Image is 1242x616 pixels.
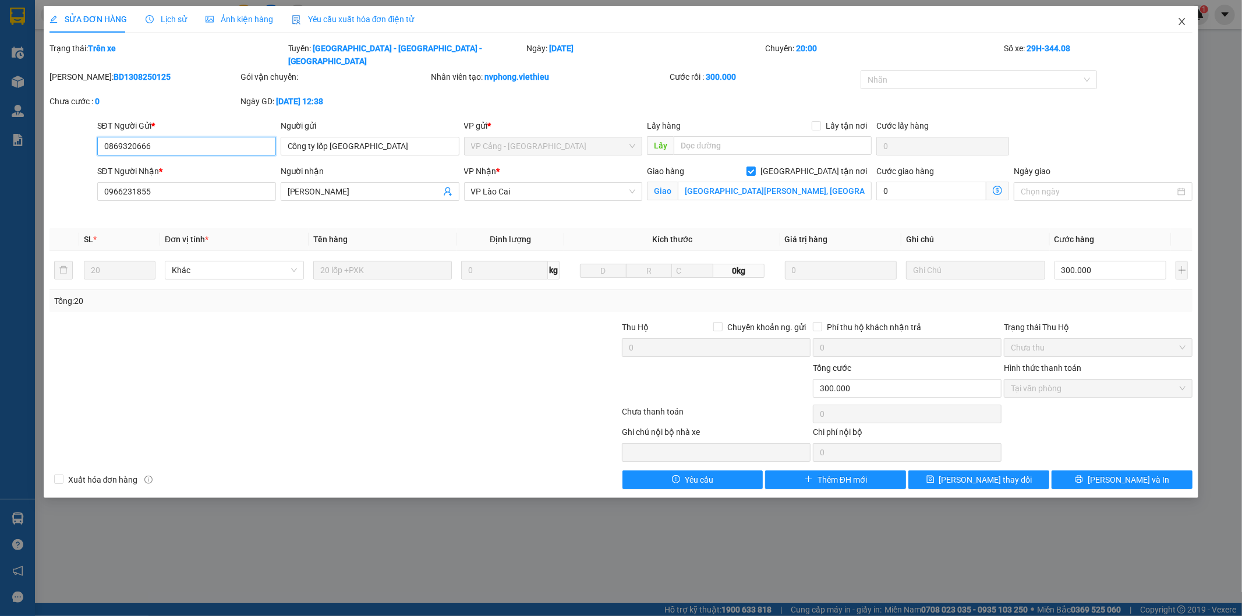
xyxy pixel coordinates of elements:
[287,42,526,68] div: Tuyến:
[796,44,817,53] b: 20:00
[785,261,897,279] input: 0
[1075,475,1083,484] span: printer
[647,167,684,176] span: Giao hàng
[313,235,348,244] span: Tên hàng
[431,70,668,83] div: Nhân viên tạo:
[723,321,811,334] span: Chuyển khoản ng. gửi
[876,182,986,200] input: Cước giao hàng
[114,72,171,82] b: BD1308250125
[1004,321,1193,334] div: Trạng thái Thu Hộ
[1011,380,1186,397] span: Tại văn phòng
[764,42,1003,68] div: Chuyến:
[54,295,479,307] div: Tổng: 20
[240,95,429,108] div: Ngày GD:
[626,264,673,278] input: R
[526,42,765,68] div: Ngày:
[1027,44,1070,53] b: 29H-344.08
[647,182,678,200] span: Giao
[813,363,851,373] span: Tổng cước
[1176,261,1188,279] button: plus
[622,323,649,332] span: Thu Hộ
[1003,42,1194,68] div: Số xe:
[97,165,276,178] div: SĐT Người Nhận
[4,35,49,80] img: logo
[50,64,100,82] strong: TĐ chuyển phát:
[670,70,858,83] div: Cước rồi :
[292,15,415,24] span: Yêu cầu xuất hóa đơn điện tử
[548,261,560,279] span: kg
[292,15,301,24] img: icon
[52,37,111,62] strong: PHIẾU GỬI HÀNG
[901,228,1050,251] th: Ghi chú
[805,475,813,484] span: plus
[206,15,273,24] span: Ảnh kiện hàng
[647,121,681,130] span: Lấy hàng
[1088,473,1169,486] span: [PERSON_NAME] và In
[550,44,574,53] b: [DATE]
[464,167,497,176] span: VP Nhận
[165,235,208,244] span: Đơn vị tính
[88,44,116,53] b: Trên xe
[906,261,1045,279] input: Ghi Chú
[822,321,926,334] span: Phí thu hộ khách nhận trả
[926,475,935,484] span: save
[876,137,1009,155] input: Cước lấy hàng
[908,470,1049,489] button: save[PERSON_NAME] thay đổi
[53,9,109,34] strong: VIỆT HIẾU LOGISTIC
[674,136,872,155] input: Dọc đường
[1055,235,1095,244] span: Cước hàng
[672,475,680,484] span: exclamation-circle
[993,186,1002,195] span: dollar-circle
[821,119,872,132] span: Lấy tận nơi
[1014,167,1050,176] label: Ngày giao
[54,261,73,279] button: delete
[281,119,459,132] div: Người gửi
[313,261,452,279] input: VD: Bàn, Ghế
[647,136,674,155] span: Lấy
[49,95,238,108] div: Chưa cước :
[818,473,867,486] span: Thêm ĐH mới
[785,235,828,244] span: Giá trị hàng
[939,473,1032,486] span: [PERSON_NAME] thay đổi
[240,70,429,83] div: Gói vận chuyển:
[685,473,713,486] span: Yêu cầu
[1177,17,1187,26] span: close
[622,470,763,489] button: exclamation-circleYêu cầu
[206,15,214,23] span: picture
[580,264,627,278] input: D
[114,68,183,80] span: LC0808250256
[1004,363,1081,373] label: Hình thức thanh toán
[1166,6,1198,38] button: Close
[876,121,929,130] label: Cước lấy hàng
[471,137,636,155] span: VP Cảng - Hà Nội
[464,119,643,132] div: VP gửi
[876,167,934,176] label: Cước giao hàng
[1021,185,1175,198] input: Ngày giao
[48,42,287,68] div: Trạng thái:
[84,235,93,244] span: SL
[678,182,872,200] input: Giao tận nơi
[706,72,736,82] b: 300.000
[443,187,452,196] span: user-add
[813,426,1002,443] div: Chi phí nội bộ
[288,44,483,66] b: [GEOGRAPHIC_DATA] - [GEOGRAPHIC_DATA] - [GEOGRAPHIC_DATA]
[146,15,154,23] span: clock-circle
[713,264,765,278] span: 0kg
[49,15,127,24] span: SỬA ĐƠN HÀNG
[144,476,153,484] span: info-circle
[471,183,636,200] span: VP Lào Cai
[172,261,297,279] span: Khác
[621,405,812,426] div: Chưa thanh toán
[95,97,100,106] b: 0
[490,235,531,244] span: Định lượng
[63,473,143,486] span: Xuất hóa đơn hàng
[97,119,276,132] div: SĐT Người Gửi
[146,15,187,24] span: Lịch sử
[49,15,58,23] span: edit
[765,470,906,489] button: plusThêm ĐH mới
[281,165,459,178] div: Người nhận
[652,235,692,244] span: Kích thước
[49,70,238,83] div: [PERSON_NAME]:
[756,165,872,178] span: [GEOGRAPHIC_DATA] tận nơi
[485,72,550,82] b: nvphong.viethieu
